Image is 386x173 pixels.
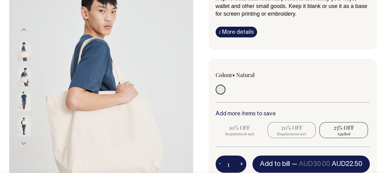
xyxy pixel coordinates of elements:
span: Applied [322,131,365,136]
div: Colour [216,71,277,79]
button: - [216,158,224,170]
img: natural [17,115,31,136]
span: — [291,161,362,167]
img: natural [17,40,31,61]
input: 25% OFF Applied [319,122,368,138]
button: + [237,158,246,170]
span: 25% OFF [322,124,365,131]
span: 10% OFF [219,124,261,131]
input: 10% OFF Requirement met [216,122,264,138]
input: 20% OFF Requirement met [267,122,316,138]
button: Previous [19,23,29,37]
span: • [232,71,235,79]
span: Requirement met [219,131,261,136]
span: AUD30.00 [298,161,330,167]
span: 20% OFF [271,124,313,131]
a: iMore details [216,27,257,37]
button: Next [19,136,29,150]
span: Requirement met [271,131,313,136]
button: Add to bill —AUD30.00AUD22.50 [252,156,370,173]
span: AUD22.50 [331,161,362,167]
img: natural [17,90,31,111]
h6: Add more items to save [216,111,370,117]
span: Add to bill [260,161,290,167]
img: natural [17,65,31,86]
label: Natural [236,71,255,79]
span: i [219,29,220,35]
